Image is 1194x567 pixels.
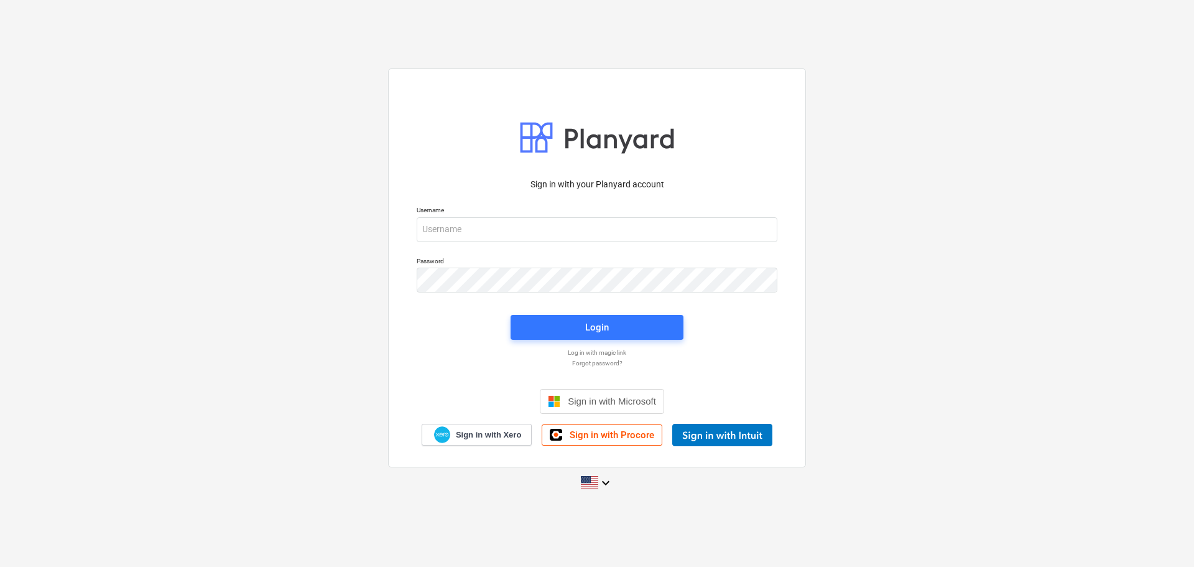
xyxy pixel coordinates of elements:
div: Login [585,319,609,335]
i: keyboard_arrow_down [598,476,613,490]
span: Sign in with Xero [456,429,521,441]
p: Username [417,206,777,217]
img: Xero logo [434,426,450,443]
a: Sign in with Xero [422,424,532,446]
a: Log in with magic link [410,349,784,357]
span: Sign in with Microsoft [568,396,656,406]
span: Sign in with Procore [570,429,654,441]
a: Forgot password? [410,359,784,367]
p: Password [417,257,777,268]
button: Login [511,315,683,340]
a: Sign in with Procore [542,424,662,446]
input: Username [417,217,777,242]
p: Sign in with your Planyard account [417,178,777,191]
img: Microsoft logo [548,395,560,408]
